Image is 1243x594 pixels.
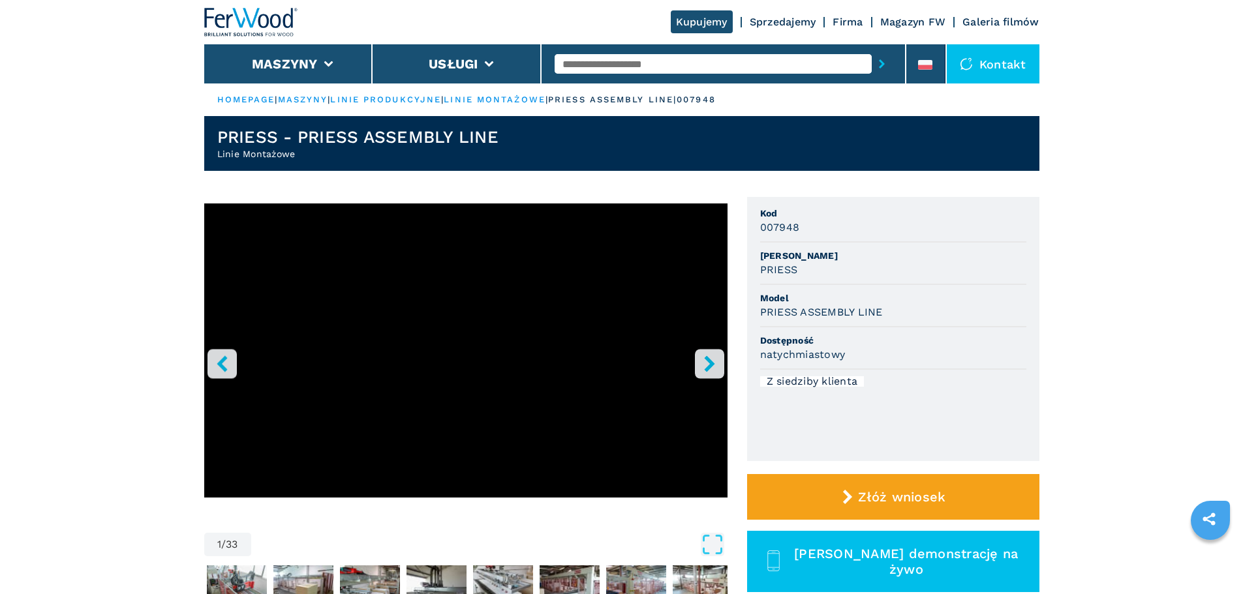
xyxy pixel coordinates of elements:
[252,56,318,72] button: Maszyny
[217,126,499,147] h1: PRIESS - PRIESS ASSEMBLY LINE
[760,334,1026,347] span: Dostępność
[275,95,277,104] span: |
[221,539,226,550] span: /
[788,546,1024,577] span: [PERSON_NAME] demonstrację na żywo
[677,94,716,106] p: 007948
[217,147,499,160] h2: Linie Montażowe
[695,349,724,378] button: right-button
[444,95,545,104] a: linie montażowe
[545,95,548,104] span: |
[217,95,275,104] a: HOMEPAGE
[962,16,1039,28] a: Galeria filmów
[833,16,863,28] a: Firma
[328,95,330,104] span: |
[278,95,328,104] a: maszyny
[858,489,945,505] span: Złóż wniosek
[548,94,677,106] p: priess assembly line |
[880,16,946,28] a: Magazyn FW
[760,207,1026,220] span: Kod
[429,56,478,72] button: Usługi
[760,249,1026,262] span: [PERSON_NAME]
[760,304,883,319] h3: PRIESS ASSEMBLY LINE
[226,539,238,550] span: 33
[254,533,724,556] button: Open Fullscreen
[204,203,728,497] iframe: Linea di Montaggio in azione - PRIESS - PRIESS ASSEMBLY LINE - Ferwoodgroup - 007948
[760,262,798,277] h3: PRIESS
[760,347,846,362] h3: natychmiastowy
[204,203,728,520] div: Go to Slide 1
[947,44,1039,83] div: Kontakt
[872,49,892,79] button: submit-button
[441,95,444,104] span: |
[330,95,441,104] a: linie produkcyjne
[1193,503,1225,535] a: sharethis
[207,349,237,378] button: left-button
[747,531,1039,592] button: [PERSON_NAME] demonstrację na żywo
[671,10,733,33] a: Kupujemy
[750,16,816,28] a: Sprzedajemy
[747,474,1039,520] button: Złóż wniosek
[204,8,298,37] img: Ferwood
[217,539,221,550] span: 1
[960,57,973,70] img: Kontakt
[760,291,1026,304] span: Model
[760,376,865,387] div: Z siedziby klienta
[760,220,800,235] h3: 007948
[1188,535,1233,584] iframe: Chat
